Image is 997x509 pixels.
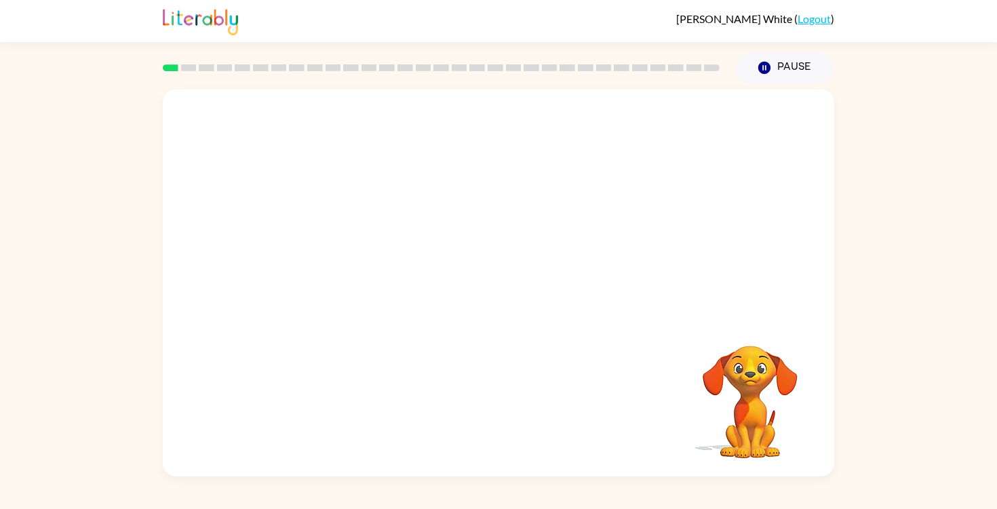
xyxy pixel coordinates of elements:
a: Logout [798,12,831,25]
video: Your browser must support playing .mp4 files to use Literably. Please try using another browser. [682,325,818,460]
button: Pause [736,52,834,83]
span: [PERSON_NAME] White [676,12,794,25]
div: ( ) [676,12,834,25]
img: Literably [163,5,238,35]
